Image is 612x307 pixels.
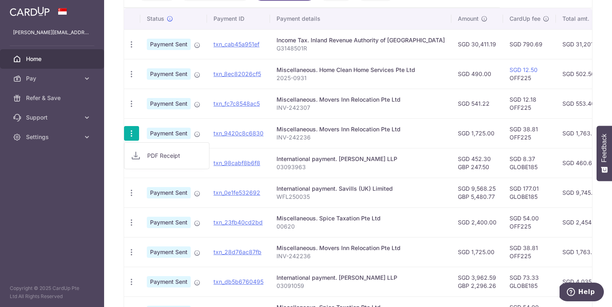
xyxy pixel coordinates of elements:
span: Pay [26,74,80,83]
td: SGD 1,725.00 [451,237,503,267]
td: SGD 73.33 GLOBE185 [503,267,556,296]
td: SGD 8.37 GLOBE185 [503,148,556,178]
p: G3148501R [277,44,445,52]
button: Feedback - Show survey [597,126,612,181]
span: Support [26,113,80,122]
td: SGD 490.00 [451,59,503,89]
div: Miscellaneous. Movers Inn Relocation Pte Ltd [277,244,445,252]
span: CardUp fee [510,15,540,23]
a: txn_cab45a951ef [213,41,259,48]
span: Feedback [601,134,608,162]
div: Miscellaneous. Movers Inn Relocation Pte Ltd [277,96,445,104]
div: Miscellaneous. Home Clean Home Services Pte Ltd [277,66,445,74]
td: SGD 54.00 OFF225 [503,207,556,237]
p: 00620 [277,222,445,231]
td: SGD 30,411.19 [451,29,503,59]
span: Payment Sent [147,187,191,198]
span: Payment Sent [147,68,191,80]
span: Payment Sent [147,217,191,228]
td: SGD 1,763.81 [556,118,609,148]
p: WFL250035 [277,193,445,201]
a: txn_fc7c8548ac5 [213,100,260,107]
p: INV-242236 [277,252,445,260]
td: SGD 2,400.00 [451,207,503,237]
span: Amount [458,15,479,23]
td: SGD 541.22 [451,89,503,118]
div: Miscellaneous. Spice Taxation Pte Ltd [277,214,445,222]
td: SGD 38.81 OFF225 [503,237,556,267]
td: SGD 12.18 OFF225 [503,89,556,118]
p: 2025-0931 [277,74,445,82]
th: Payment ID [207,8,270,29]
p: 03091059 [277,282,445,290]
span: Settings [26,133,80,141]
td: SGD 1,763.81 [556,237,609,267]
span: Payment Sent [147,246,191,258]
a: txn_9420c8c6830 [213,130,264,137]
div: International payment. Savills (UK) Limited [277,185,445,193]
td: SGD 460.67 [556,148,609,178]
span: Payment Sent [147,98,191,109]
a: txn_0e1fe532692 [213,189,260,196]
span: Refer & Save [26,94,80,102]
a: SGD 12.50 [510,66,538,73]
td: SGD 9,745.26 [556,178,609,207]
td: SGD 4,035.92 [556,267,609,296]
td: SGD 9,568.25 GBP 5,480.77 [451,178,503,207]
td: SGD 38.81 OFF225 [503,118,556,148]
span: Home [26,55,80,63]
span: Payment Sent [147,128,191,139]
a: txn_23fb40cd2bd [213,219,263,226]
td: SGD 452.30 GBP 247.50 [451,148,503,178]
td: SGD 31,201.88 [556,29,609,59]
td: SGD 790.69 [503,29,556,59]
td: SGD 2,454.00 [556,207,609,237]
div: Income Tax. Inland Revenue Authority of [GEOGRAPHIC_DATA] [277,36,445,44]
td: SGD 553.40 [556,89,609,118]
iframe: Opens a widget where you can find more information [560,283,604,303]
td: SGD 1,725.00 [451,118,503,148]
td: OFF225 [503,59,556,89]
a: txn_98cabf8b6f8 [213,159,260,166]
span: Total amt. [562,15,589,23]
th: Payment details [270,8,451,29]
div: International payment. [PERSON_NAME] LLP [277,155,445,163]
a: txn_28d76ac87fb [213,248,261,255]
td: SGD 502.50 [556,59,609,89]
p: INV-242236 [277,133,445,142]
span: Payment Sent [147,276,191,287]
p: [PERSON_NAME][EMAIL_ADDRESS][DOMAIN_NAME] [13,28,91,37]
p: INV-242307 [277,104,445,112]
td: SGD 177.01 GLOBE185 [503,178,556,207]
img: CardUp [10,7,50,16]
td: SGD 3,962.59 GBP 2,296.26 [451,267,503,296]
p: 03093963 [277,163,445,171]
span: Status [147,15,164,23]
div: International payment. [PERSON_NAME] LLP [277,274,445,282]
a: txn_8ec82026cf5 [213,70,261,77]
div: Miscellaneous. Movers Inn Relocation Pte Ltd [277,125,445,133]
span: Payment Sent [147,39,191,50]
a: txn_db5b6760495 [213,278,264,285]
